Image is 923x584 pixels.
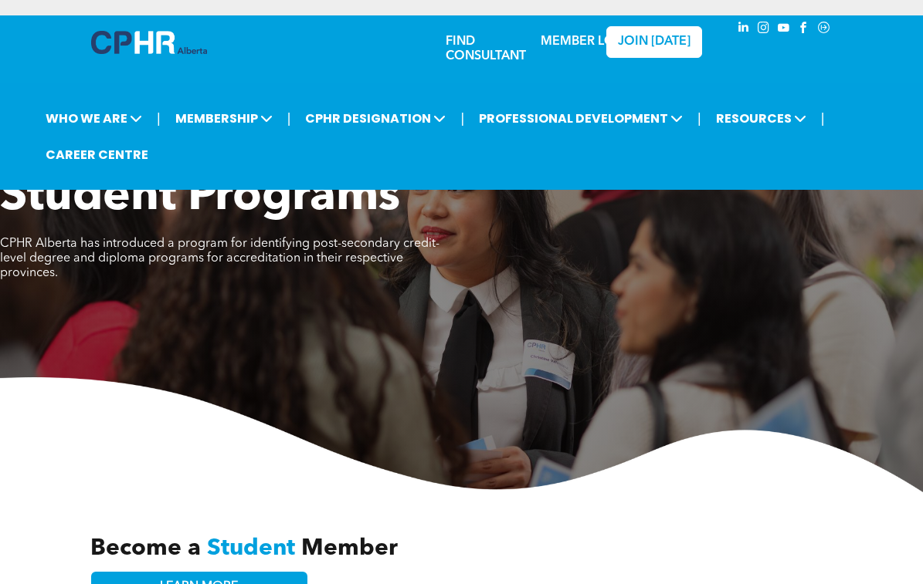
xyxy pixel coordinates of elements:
span: CPHR DESIGNATION [300,104,450,133]
a: instagram [755,19,772,40]
img: A blue and white logo for cp alberta [91,31,207,54]
a: FIND CONSULTANT [446,35,526,62]
li: | [460,103,464,134]
span: JOIN [DATE] [618,35,691,49]
li: | [157,103,161,134]
a: JOIN [DATE] [606,26,703,58]
span: Member [301,537,398,560]
a: CAREER CENTRE [41,140,153,169]
span: Become a [90,537,201,560]
span: WHO WE ARE [41,104,147,133]
li: | [821,103,825,134]
li: | [287,103,291,134]
a: MEMBER LOGIN [541,35,637,48]
a: linkedin [735,19,752,40]
span: Student [207,537,295,560]
span: RESOURCES [711,104,811,133]
span: MEMBERSHIP [171,104,277,133]
a: Social network [816,19,833,40]
a: facebook [796,19,813,40]
a: youtube [775,19,792,40]
li: | [697,103,701,134]
span: PROFESSIONAL DEVELOPMENT [474,104,687,133]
